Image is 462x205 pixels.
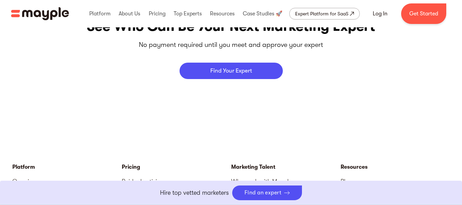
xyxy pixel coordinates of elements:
[295,10,348,18] div: Expert Platform for SaaS
[122,175,231,188] a: Paid advertising
[122,163,231,171] a: Pricing
[289,8,360,20] a: Expert Platform for SaaS
[341,163,450,171] div: Resources
[231,163,341,171] div: Marketing Talent
[12,163,122,171] div: Platform
[88,3,112,25] div: Platform
[139,39,323,50] p: No payment required until you meet and approve your expert
[401,3,446,24] a: Get Started
[210,68,252,74] p: Find Your Expert
[172,3,203,25] div: Top Experts
[11,7,69,20] img: Mayple logo
[341,175,450,188] a: Blog
[117,3,142,25] div: About Us
[231,175,341,188] a: Why work with Mayple
[180,63,283,79] a: Find Your Expert
[208,3,236,25] div: Resources
[11,7,69,20] a: home
[12,175,122,188] a: Overview
[365,5,396,22] a: Log In
[147,3,167,25] div: Pricing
